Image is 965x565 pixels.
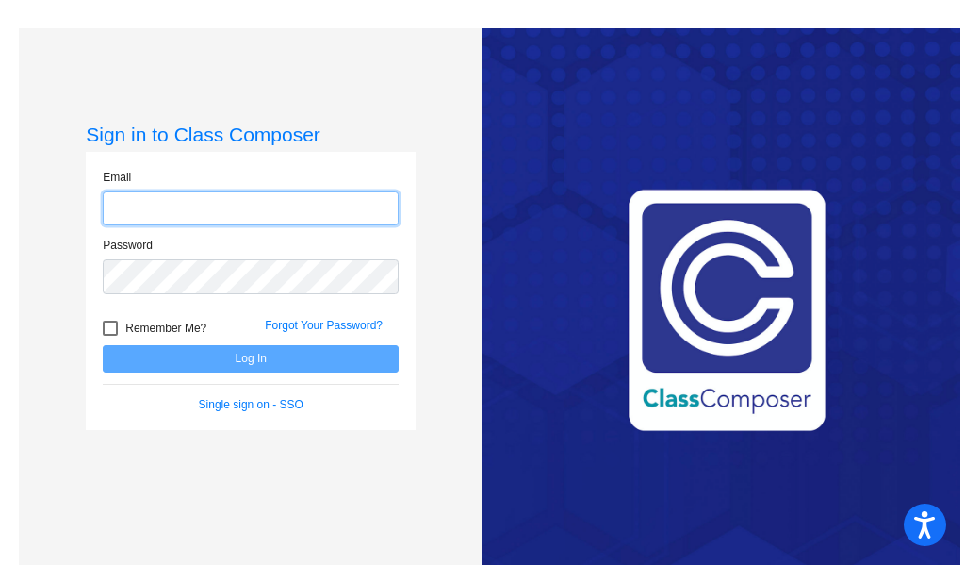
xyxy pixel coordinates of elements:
a: Forgot Your Password? [265,319,383,332]
button: Log In [103,345,399,373]
label: Password [103,237,153,254]
h3: Sign in to Class Composer [86,123,416,146]
a: Single sign on - SSO [199,398,303,411]
label: Email [103,169,131,186]
span: Remember Me? [125,317,206,340]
